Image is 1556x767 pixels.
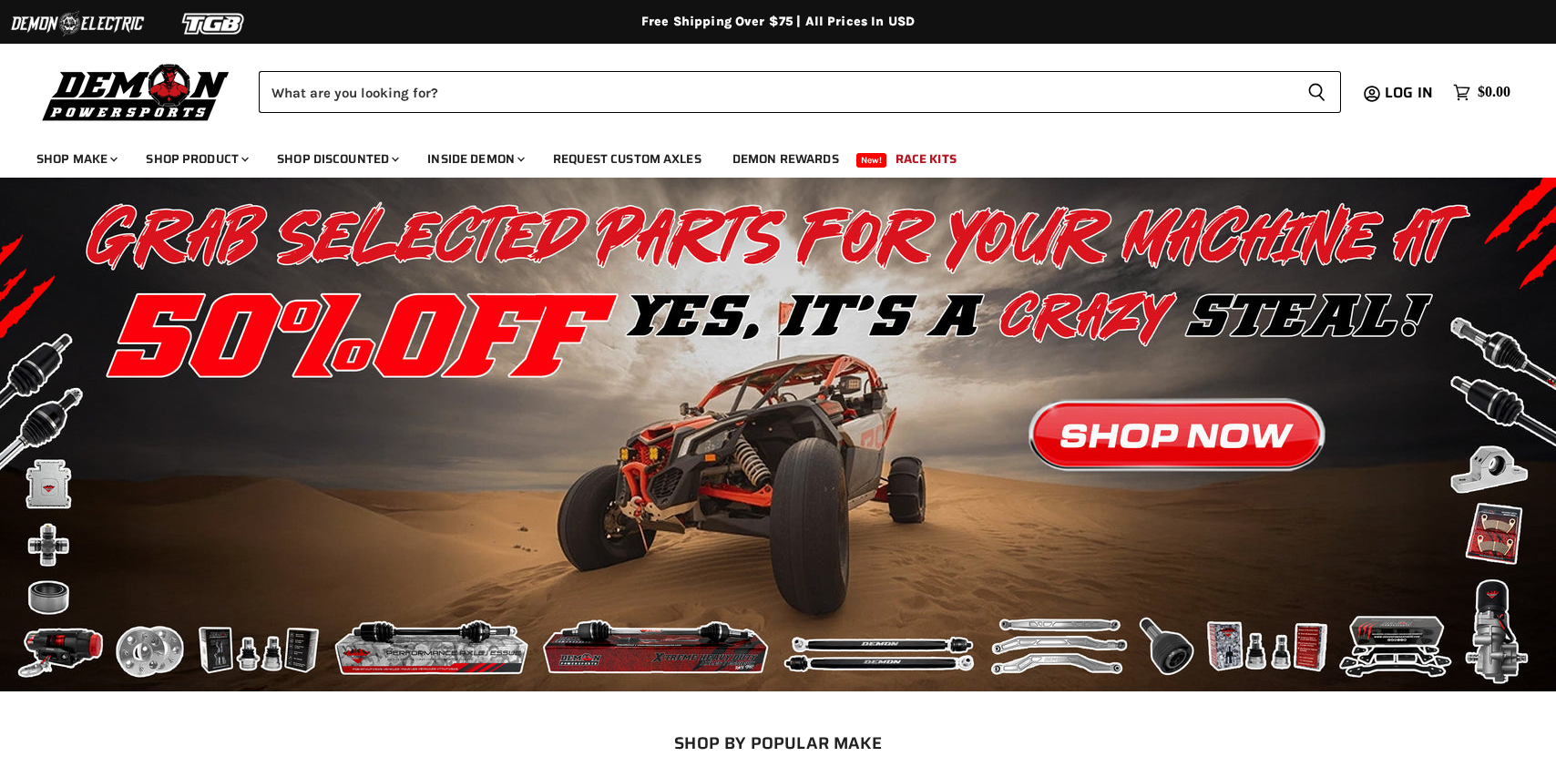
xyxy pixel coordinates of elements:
[719,140,853,178] a: Demon Rewards
[9,6,146,41] img: Demon Electric Logo 2
[856,153,887,168] span: New!
[259,71,1293,113] input: Search
[36,59,236,124] img: Demon Powersports
[1377,85,1444,101] a: Log in
[146,6,282,41] img: TGB Logo 2
[23,140,128,178] a: Shop Make
[23,133,1506,178] ul: Main menu
[259,71,1341,113] form: Product
[132,140,260,178] a: Shop Product
[49,14,1507,30] div: Free Shipping Over $75 | All Prices In USD
[72,733,1485,752] h2: SHOP BY POPULAR MAKE
[1385,81,1433,104] span: Log in
[263,140,410,178] a: Shop Discounted
[1444,79,1520,106] a: $0.00
[539,140,715,178] a: Request Custom Axles
[1293,71,1341,113] button: Search
[882,140,970,178] a: Race Kits
[1478,84,1510,101] span: $0.00
[414,140,536,178] a: Inside Demon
